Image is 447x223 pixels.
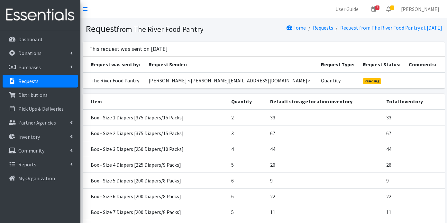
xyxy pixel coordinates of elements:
[382,157,444,172] td: 26
[396,3,444,15] a: [PERSON_NAME]
[3,4,78,26] img: HumanEssentials
[18,36,42,42] p: Dashboard
[86,23,261,34] h1: Request
[117,24,204,34] small: from The River Food Pantry
[18,78,39,84] p: Requests
[227,204,266,220] td: 5
[330,3,364,15] a: User Guide
[83,172,228,188] td: Box - Size 5 Diapers [200 Diapers/8 Packs]
[382,125,444,141] td: 67
[227,172,266,188] td: 6
[266,188,382,204] td: 22
[382,204,444,220] td: 11
[3,102,78,115] a: Pick Ups & Deliveries
[18,50,41,56] p: Donations
[3,88,78,101] a: Distributions
[83,188,228,204] td: Box - Size 6 Diapers [200 Diapers/8 Packs]
[382,141,444,157] td: 44
[266,125,382,141] td: 67
[89,46,168,52] h3: This request was sent on [DATE]
[18,106,64,112] p: Pick Ups & Deliveries
[382,188,444,204] td: 22
[227,188,266,204] td: 6
[287,24,306,31] a: Home
[317,57,359,72] th: Request Type:
[18,92,48,98] p: Distributions
[317,72,359,88] td: Quantity
[359,57,405,72] th: Request Status:
[227,141,266,157] td: 4
[227,125,266,141] td: 3
[3,144,78,157] a: Community
[18,119,56,126] p: Partner Agencies
[3,47,78,60] a: Donations
[340,24,442,31] a: Request from The River Food Pantry at [DATE]
[18,161,36,168] p: Reports
[3,158,78,171] a: Reports
[83,94,228,109] th: Item
[266,204,382,220] td: 11
[145,72,317,88] td: [PERSON_NAME] <[PERSON_NAME][EMAIL_ADDRESS][DOMAIN_NAME]>
[83,109,228,125] td: Box - Size 1 Diapers [375 Diapers/15 Packs]
[313,24,333,31] a: Requests
[405,57,444,72] th: Comments:
[83,57,145,72] th: Request was sent by:
[83,141,228,157] td: Box - Size 3 Diapers [250 Diapers/10 Packs]
[390,5,394,10] span: 1
[145,57,317,72] th: Request Sender:
[266,172,382,188] td: 9
[83,204,228,220] td: Box - Size 7 Diapers [200 Diapers/8 Packs]
[3,116,78,129] a: Partner Agencies
[227,157,266,172] td: 5
[83,72,145,88] td: The River Food Pantry
[366,3,381,15] a: 1
[18,175,55,181] p: My Organization
[266,109,382,125] td: 33
[266,157,382,172] td: 26
[382,172,444,188] td: 9
[18,147,44,154] p: Community
[83,157,228,172] td: Box - Size 4 Diapers [225 Diapers/9 Packs]
[3,172,78,185] a: My Organization
[227,109,266,125] td: 2
[3,33,78,46] a: Dashboard
[381,3,396,15] a: 1
[18,134,40,140] p: Inventory
[363,78,381,84] span: Pending
[266,141,382,157] td: 44
[83,125,228,141] td: Box - Size 2 Diapers [375 Diapers/15 Packs]
[375,5,379,10] span: 1
[382,109,444,125] td: 33
[266,94,382,109] th: Default storage location inventory
[227,94,266,109] th: Quantity
[18,64,41,70] p: Purchases
[3,61,78,74] a: Purchases
[382,94,444,109] th: Total Inventory
[3,75,78,88] a: Requests
[3,130,78,143] a: Inventory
